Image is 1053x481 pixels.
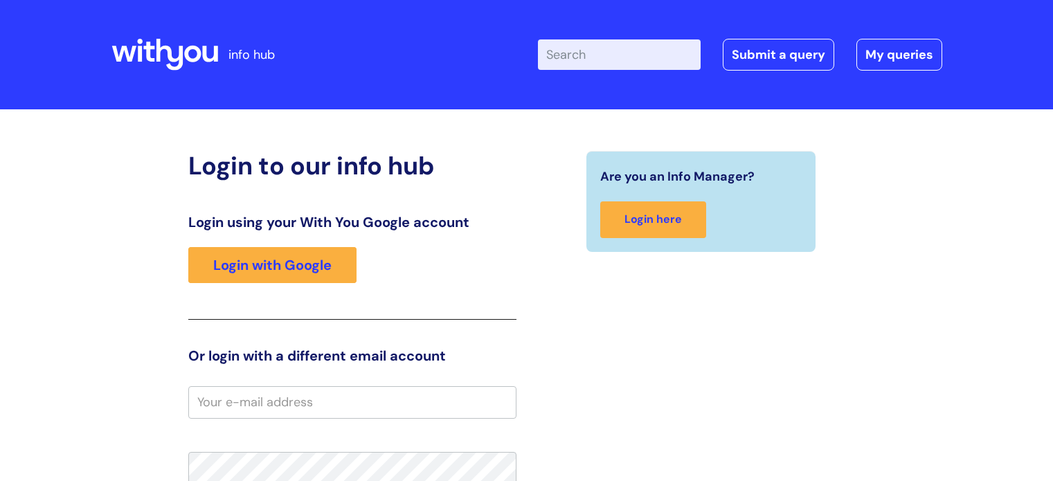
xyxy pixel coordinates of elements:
[188,386,516,418] input: Your e-mail address
[188,151,516,181] h2: Login to our info hub
[600,201,706,238] a: Login here
[538,39,701,70] input: Search
[228,44,275,66] p: info hub
[856,39,942,71] a: My queries
[188,214,516,230] h3: Login using your With You Google account
[188,347,516,364] h3: Or login with a different email account
[723,39,834,71] a: Submit a query
[600,165,755,188] span: Are you an Info Manager?
[188,247,357,283] a: Login with Google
